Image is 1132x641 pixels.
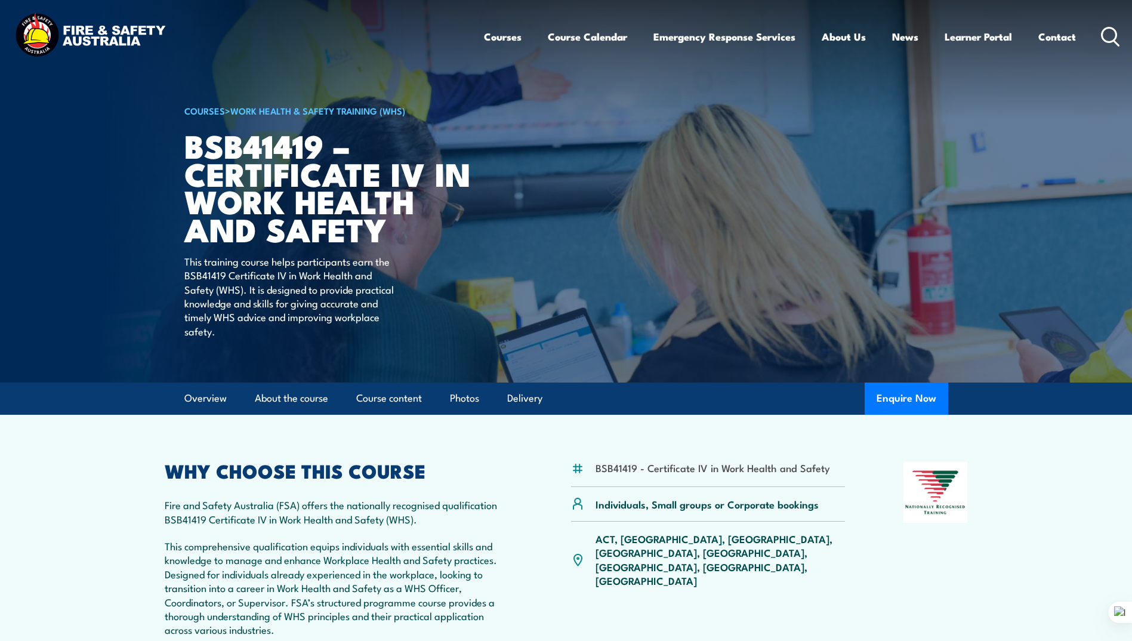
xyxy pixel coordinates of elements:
p: This training course helps participants earn the BSB41419 Certificate IV in Work Health and Safet... [184,254,402,338]
li: BSB41419 - Certificate IV in Work Health and Safety [596,461,830,474]
a: About the course [255,383,328,414]
a: About Us [822,21,866,53]
a: Work Health & Safety Training (WHS) [230,104,405,117]
a: Photos [450,383,479,414]
a: COURSES [184,104,225,117]
h2: WHY CHOOSE THIS COURSE [165,462,513,479]
a: News [892,21,918,53]
h1: BSB41419 – Certificate IV in Work Health and Safety [184,131,479,243]
h6: > [184,103,479,118]
p: Individuals, Small groups or Corporate bookings [596,497,819,511]
a: Contact [1038,21,1076,53]
p: ACT, [GEOGRAPHIC_DATA], [GEOGRAPHIC_DATA], [GEOGRAPHIC_DATA], [GEOGRAPHIC_DATA], [GEOGRAPHIC_DATA... [596,532,846,588]
a: Overview [184,383,227,414]
a: Course Calendar [548,21,627,53]
a: Course content [356,383,422,414]
p: This comprehensive qualification equips individuals with essential skills and knowledge to manage... [165,539,513,637]
a: Emergency Response Services [653,21,795,53]
img: Nationally Recognised Training logo. [903,462,968,523]
a: Delivery [507,383,542,414]
a: Courses [484,21,522,53]
p: Fire and Safety Australia (FSA) offers the nationally recognised qualification BSB41419 Certifica... [165,498,513,526]
button: Enquire Now [865,383,948,415]
a: Learner Portal [945,21,1012,53]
